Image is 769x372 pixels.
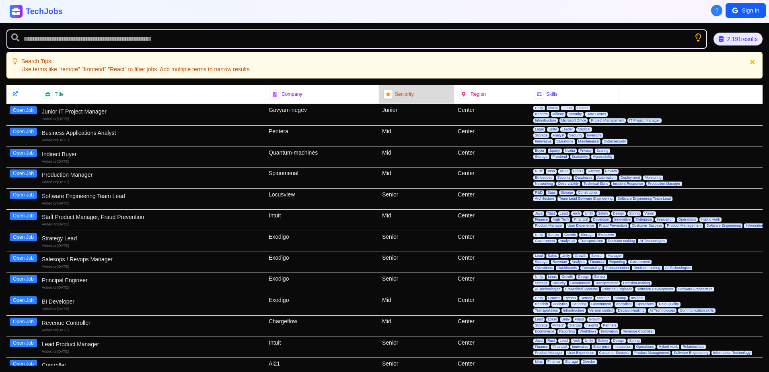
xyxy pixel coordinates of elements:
span: Seniority [395,91,414,97]
span: Developer [591,217,611,222]
span: Scripting [571,302,588,306]
span: User Experience [566,351,596,355]
span: Software Engineering Team Lead [616,196,672,201]
div: Added on [DATE] [42,264,262,269]
span: Rust [533,169,544,174]
span: Construction [576,190,600,195]
div: Added on [DATE] [42,159,262,164]
span: Decision-making [607,239,637,243]
div: Center [454,126,530,147]
span: Revenue [551,260,569,264]
span: Gaming [586,169,602,174]
div: Center [454,252,530,273]
div: Controller [42,361,262,369]
div: Pentera [265,126,379,147]
span: Innovation [655,217,675,222]
div: Exodigo [265,273,379,294]
span: Enterprise [634,217,654,222]
span: Infrastructure [533,118,558,123]
span: Analytical [615,302,633,306]
div: Added on [DATE] [42,349,262,354]
div: Exodigo [265,252,379,273]
span: Version control [588,308,615,313]
button: About Techjobs [711,5,722,16]
span: Storage [559,190,575,195]
div: Senior [379,337,454,358]
span: Insights [629,296,645,300]
span: Observability [556,182,580,186]
span: Investors [586,133,604,138]
button: Open Job [10,275,37,283]
div: Junior [379,104,454,125]
span: Director [581,360,597,364]
span: Salesforce [555,139,575,144]
span: Partners [601,323,618,328]
span: Technical Skills [582,182,610,186]
span: Fraud Prevention [598,223,629,228]
div: Mid [379,147,454,167]
span: Software Architecture [676,287,714,291]
span: Lead [558,211,570,216]
span: Unity [533,106,545,110]
p: Use terms like "remote" "frontend" "React" to filter jobs. Add multiple terms to narrow results. [21,65,251,73]
span: Analytics [551,302,569,306]
span: Scaling [595,149,610,153]
div: 2,191 results [713,33,763,45]
span: Growth [563,233,578,237]
span: Hybrid work [657,345,680,349]
span: Forecasting [580,266,602,270]
span: Security [567,133,584,138]
span: Growth [547,296,561,300]
span: Arch [571,211,582,216]
div: Intuit [265,210,379,231]
span: Operations [635,302,656,306]
span: Monitoring [643,176,663,180]
span: Fraud [573,317,586,322]
span: Safety [596,211,610,216]
span: Revenue Controller [621,329,656,334]
span: Sensor [590,254,605,258]
span: Design [611,211,626,216]
span: Unity [533,296,545,300]
span: Arch [571,339,582,343]
span: Project Management [589,118,626,123]
span: Operations [677,217,698,222]
span: Region [471,91,486,97]
span: Sensor [579,296,594,300]
span: Finance [546,360,562,364]
div: Senior [379,189,454,209]
span: High Tech [551,217,570,222]
span: Spring [627,211,641,216]
div: Mid [379,294,454,315]
span: User Experience [566,223,596,228]
span: Operations [635,345,656,349]
div: Mid [379,316,454,337]
div: Revenue Controller [42,319,262,327]
span: Innovation [613,345,633,349]
span: Lead [558,339,570,343]
span: Product Management [633,351,670,355]
div: Center [454,104,530,125]
div: Gavyam-negev [265,104,379,125]
span: Government [569,281,592,285]
div: BI Developer [42,298,262,306]
div: Added on [DATE] [42,222,262,227]
div: Quantum-machines [265,147,379,167]
span: Hybrid work [699,217,722,222]
span: Cybersecurity [602,139,627,144]
span: Saas [546,190,557,195]
span: Design [576,275,591,279]
span: Jquery [548,149,562,153]
div: Business Applications Analyst [42,129,262,137]
span: Microsoft Office [559,118,588,123]
span: Security [556,176,572,180]
span: Unity [533,275,545,279]
span: Lead [533,317,545,322]
span: Junior [561,106,574,110]
span: Skills [546,91,557,97]
div: Center [454,189,530,209]
span: Transportation [578,239,605,243]
span: Spring [627,339,641,343]
div: Senior [379,273,454,294]
div: Added on [DATE] [42,243,262,248]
